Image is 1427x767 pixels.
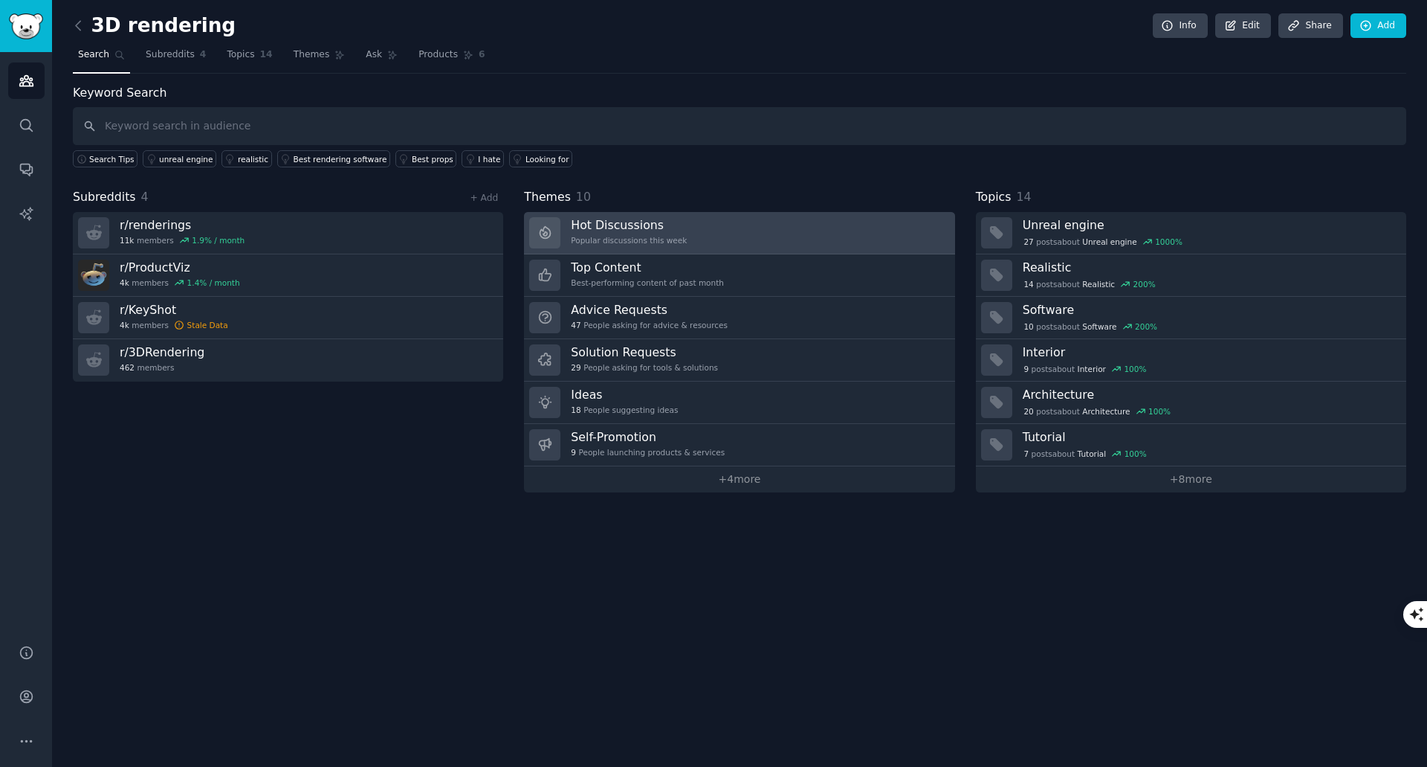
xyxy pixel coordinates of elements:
[1082,237,1136,247] span: Unreal engine
[524,339,954,382] a: Solution Requests29People asking for tools & solutions
[1023,387,1396,402] h3: Architecture
[524,212,954,254] a: Hot DiscussionsPopular discussions this week
[294,154,387,164] div: Best rendering software
[73,297,503,339] a: r/KeyShot4kmembersStale Data
[571,235,687,245] div: Popular discussions this week
[73,43,130,74] a: Search
[1023,321,1033,332] span: 10
[976,297,1406,339] a: Software10postsaboutSoftware200%
[976,424,1406,466] a: Tutorial7postsaboutTutorial100%
[1023,279,1033,289] span: 14
[524,424,954,466] a: Self-Promotion9People launching products & services
[159,154,213,164] div: unreal engine
[571,344,718,360] h3: Solution Requests
[1023,235,1184,248] div: post s about
[360,43,403,74] a: Ask
[146,48,195,62] span: Subreddits
[277,150,390,167] a: Best rendering software
[120,362,135,373] span: 462
[187,277,240,288] div: 1.4 % / month
[187,320,228,330] div: Stale Data
[366,48,382,62] span: Ask
[1278,13,1342,39] a: Share
[73,188,136,207] span: Subreddits
[294,48,330,62] span: Themes
[470,193,498,203] a: + Add
[120,260,240,275] h3: r/ ProductViz
[571,362,580,373] span: 29
[571,405,678,415] div: People suggesting ideas
[524,188,571,207] span: Themes
[120,362,204,373] div: members
[120,344,204,360] h3: r/ 3DRendering
[73,150,137,167] button: Search Tips
[78,260,109,291] img: ProductViz
[73,212,503,254] a: r/renderings11kmembers1.9% / month
[976,188,1012,207] span: Topics
[1023,344,1396,360] h3: Interior
[976,212,1406,254] a: Unreal engine27postsaboutUnreal engine1000%
[1023,364,1029,374] span: 9
[1023,406,1033,417] span: 20
[1023,217,1396,233] h3: Unreal engine
[260,48,273,62] span: 14
[524,466,954,492] a: +4more
[418,48,458,62] span: Products
[1135,321,1157,332] div: 200 %
[571,320,580,330] span: 47
[238,154,268,164] div: realistic
[413,43,490,74] a: Products6
[1078,364,1106,374] span: Interior
[1078,449,1107,459] span: Tutorial
[976,466,1406,492] a: +8more
[1155,237,1182,247] div: 1000 %
[412,154,453,164] div: Best props
[524,254,954,297] a: Top ContentBest-performing content of past month
[1023,237,1033,247] span: 27
[1023,320,1159,333] div: post s about
[571,429,725,445] h3: Self-Promotion
[571,277,724,288] div: Best-performing content of past month
[976,254,1406,297] a: Realistic14postsaboutRealistic200%
[571,217,687,233] h3: Hot Discussions
[73,86,166,100] label: Keyword Search
[9,13,43,39] img: GummySearch logo
[478,154,500,164] div: I hate
[1023,260,1396,275] h3: Realistic
[73,107,1406,145] input: Keyword search in audience
[395,150,456,167] a: Best props
[1023,405,1172,418] div: post s about
[73,14,236,38] h2: 3D rendering
[1023,447,1148,460] div: post s about
[1023,429,1396,445] h3: Tutorial
[571,362,718,373] div: People asking for tools & solutions
[462,150,504,167] a: I hate
[571,320,728,330] div: People asking for advice & resources
[976,339,1406,382] a: Interior9postsaboutInterior100%
[227,48,254,62] span: Topics
[571,447,576,458] span: 9
[1124,364,1146,374] div: 100 %
[1153,13,1208,39] a: Info
[140,43,211,74] a: Subreddits4
[120,320,228,330] div: members
[120,302,228,318] h3: r/ KeyShot
[1215,13,1271,39] a: Edit
[1023,302,1396,318] h3: Software
[120,277,129,288] span: 4k
[571,302,728,318] h3: Advice Requests
[576,190,591,204] span: 10
[524,297,954,339] a: Advice Requests47People asking for advice & resources
[525,154,569,164] div: Looking for
[1125,449,1147,459] div: 100 %
[976,382,1406,424] a: Architecture20postsaboutArchitecture100%
[221,150,272,167] a: realistic
[524,382,954,424] a: Ideas18People suggesting ideas
[571,447,725,458] div: People launching products & services
[1350,13,1406,39] a: Add
[509,150,572,167] a: Looking for
[143,150,216,167] a: unreal engine
[78,48,109,62] span: Search
[1082,406,1130,417] span: Architecture
[221,43,277,74] a: Topics14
